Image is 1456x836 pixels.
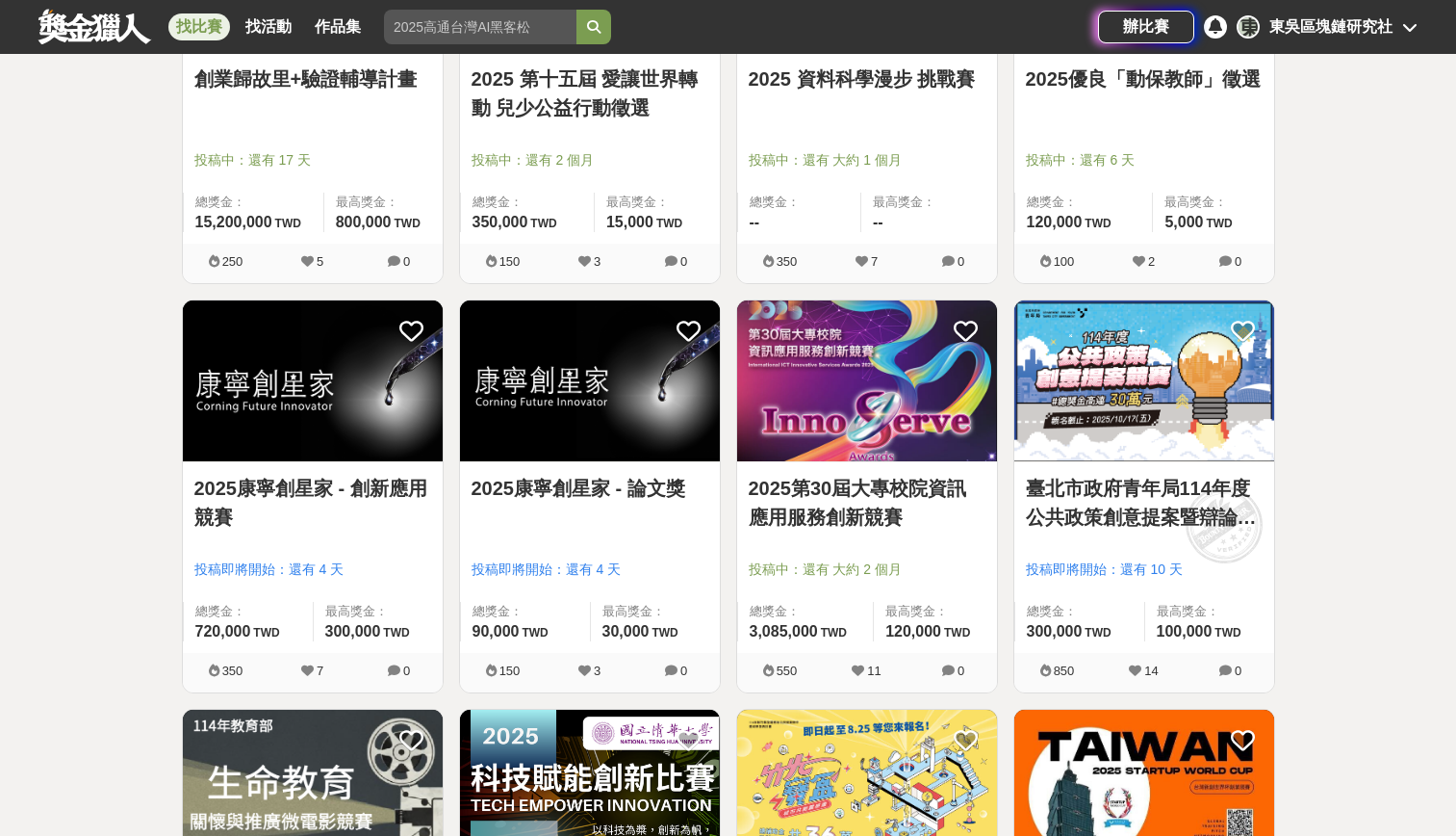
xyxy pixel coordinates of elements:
span: 0 [958,254,964,269]
span: 0 [680,664,687,678]
span: 30,000 [602,623,650,640]
span: 7 [317,664,323,678]
span: 250 [222,254,243,269]
span: 總獎金： [750,193,850,212]
a: Cover Image [1014,300,1274,462]
span: 總獎金： [195,602,301,621]
span: 投稿中：還有 2 個月 [472,150,708,170]
span: 100,000 [1157,623,1213,640]
a: 2025康寧創星家 - 創新應用競賽 [194,474,431,532]
span: TWD [656,217,682,230]
span: 總獎金： [195,193,312,212]
span: 最高獎金： [873,193,985,212]
span: 最高獎金： [325,602,431,621]
a: 找活動 [238,13,299,40]
span: -- [873,214,883,230]
span: TWD [1085,626,1111,640]
span: 最高獎金： [336,193,431,212]
span: 120,000 [885,623,941,640]
div: 東 [1237,15,1260,39]
span: 5 [317,254,323,269]
a: 2025第30屆大專校院資訊應用服務創新競賽 [749,474,985,532]
span: 最高獎金： [1164,193,1262,212]
span: 總獎金： [1027,193,1141,212]
a: Cover Image [460,300,720,462]
span: TWD [530,217,556,230]
span: 投稿即將開始：還有 4 天 [194,560,431,580]
div: 東吳區塊鏈研究社 [1269,15,1392,39]
span: TWD [394,217,420,230]
span: 3 [594,664,600,678]
span: 7 [871,254,878,269]
span: TWD [944,626,970,640]
span: 投稿即將開始：還有 4 天 [472,560,708,580]
span: 總獎金： [473,602,578,621]
span: 15,200,000 [195,214,272,230]
img: Cover Image [183,300,443,461]
span: 總獎金： [473,193,582,212]
span: 3 [594,254,600,269]
span: 0 [958,664,964,678]
span: -- [750,214,760,230]
input: 2025高通台灣AI黑客松 [384,10,576,44]
span: TWD [821,626,847,640]
span: 投稿中：還有 大約 2 個月 [749,560,985,580]
span: 0 [403,664,410,678]
span: 100 [1054,254,1075,269]
span: 投稿中：還有 大約 1 個月 [749,150,985,170]
span: 850 [1054,664,1075,678]
span: 最高獎金： [602,602,708,621]
a: 辦比賽 [1098,11,1194,43]
span: 550 [777,664,798,678]
img: Cover Image [1014,300,1274,461]
span: TWD [253,626,279,640]
span: 總獎金： [1027,602,1133,621]
a: 創業歸故里+驗證輔導計畫 [194,65,431,93]
span: 最高獎金： [1157,602,1263,621]
span: 15,000 [606,214,653,230]
span: 350 [222,664,243,678]
span: TWD [275,217,301,230]
span: 300,000 [1027,623,1083,640]
a: 臺北市政府青年局114年度公共政策創意提案暨辯論競賽 [1026,474,1263,532]
img: Cover Image [737,300,997,461]
a: 找比賽 [168,13,230,40]
span: 5,000 [1164,214,1203,230]
span: 0 [680,254,687,269]
span: 11 [867,664,881,678]
span: 150 [499,664,521,678]
span: 3,085,000 [750,623,818,640]
a: 2025優良「動保教師」徵選 [1026,65,1263,93]
img: Cover Image [460,300,720,461]
span: TWD [1214,626,1240,640]
span: 0 [1235,664,1241,678]
span: 720,000 [195,623,251,640]
a: 2025 第十五屆 愛讓世界轉動 兒少公益行動徵選 [472,65,708,122]
span: 800,000 [336,214,392,230]
span: 300,000 [325,623,381,640]
span: 350 [777,254,798,269]
span: 2 [1148,254,1155,269]
span: 14 [1144,664,1158,678]
span: TWD [383,626,409,640]
span: 投稿中：還有 6 天 [1026,150,1263,170]
span: 最高獎金： [885,602,984,621]
span: 0 [403,254,410,269]
span: 投稿中：還有 17 天 [194,150,431,170]
span: 90,000 [473,623,520,640]
span: 總獎金： [750,602,862,621]
span: TWD [651,626,677,640]
a: 作品集 [307,13,369,40]
span: TWD [1206,217,1232,230]
a: Cover Image [183,300,443,462]
span: 投稿即將開始：還有 10 天 [1026,560,1263,580]
span: 150 [499,254,521,269]
a: 2025 資料科學漫步 挑戰賽 [749,65,985,93]
a: 2025康寧創星家 - 論文獎 [472,474,708,503]
span: 120,000 [1027,214,1083,230]
span: 最高獎金： [606,193,708,212]
span: TWD [1085,217,1111,230]
span: 350,000 [473,214,528,230]
span: TWD [522,626,548,640]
